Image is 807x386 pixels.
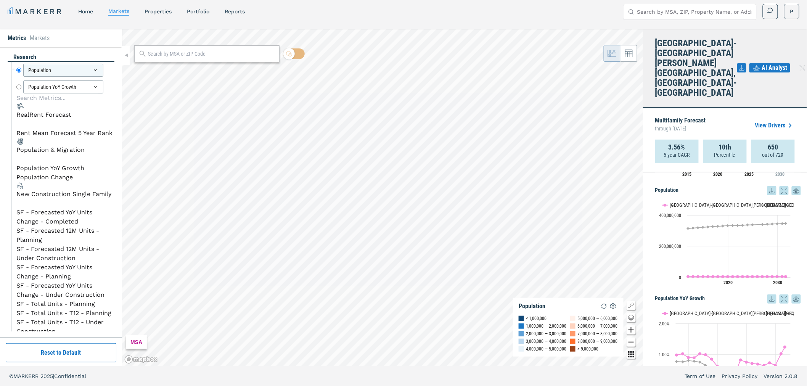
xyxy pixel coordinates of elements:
[16,226,114,244] li: SF - Forecasted 12M Units - Planning
[784,4,799,19] button: P
[756,275,759,278] path: Sunday, 14 Dec, 18:00, 3,810,689. Minneapolis-St. Paul-Bloomington, MN-WI.
[662,198,750,204] button: Show Minneapolis-St. Paul-Bloomington, MN-WI
[655,124,706,133] span: through [DATE]
[655,186,801,195] h5: Population
[685,372,716,380] a: Term of Use
[704,364,707,367] path: Thursday, 14 Dec, 18:00, 0.65. USA.
[766,275,769,278] path: Tuesday, 14 Dec, 18:00, 3,861,670. Minneapolis-St. Paul-Bloomington, MN-WI.
[659,352,670,357] text: 1.00%
[712,275,715,278] path: Wednesday, 14 Dec, 18:00, 3,610,856. Minneapolis-St. Paul-Bloomington, MN-WI.
[697,226,700,229] path: Saturday, 14 Dec, 18:00, 318,276,000. USA.
[655,38,737,98] h4: [GEOGRAPHIC_DATA]-[GEOGRAPHIC_DATA][PERSON_NAME][GEOGRAPHIC_DATA], [GEOGRAPHIC_DATA]-[GEOGRAPHIC_...
[687,275,788,278] g: Minneapolis-St. Paul-Bloomington, MN-WI, line 1 of 2 with 21 data points.
[655,195,801,291] div: Population. Highcharts interactive chart.
[766,202,807,208] text: [GEOGRAPHIC_DATA]
[764,372,798,380] a: Version 2.0.8
[766,223,769,226] path: Tuesday, 14 Dec, 18:00, 340,970,000. USA.
[744,172,754,177] tspan: 2025
[16,103,24,110] img: RealRent Forecast
[707,275,710,278] path: Monday, 14 Dec, 18:00, 3,574,498. Minneapolis-St. Paul-Bloomington, MN-WI.
[707,225,710,228] path: Monday, 14 Dec, 18:00, 323,318,000. USA.
[13,373,40,379] span: MARKERR
[758,306,774,312] button: Show USA
[126,335,147,349] div: MSA
[659,321,670,326] text: 2.00%
[9,373,13,379] span: ©
[16,182,24,190] img: New Construction Single Family
[577,330,618,338] div: 7,000,000 — 8,000,000
[148,50,275,58] input: Search by MSA or ZIP Code
[655,294,801,304] h5: Population YoY Growth
[519,302,545,310] div: Population
[627,313,636,322] button: Change style map button
[762,151,784,159] p: out of 729
[687,359,690,362] path: Sunday, 14 Dec, 18:00, 0.8. USA.
[577,345,598,353] div: > 9,000,000
[687,275,690,278] path: Wednesday, 14 Dec, 18:00, 3,442,164. Minneapolis-St. Paul-Bloomington, MN-WI.
[780,352,783,355] path: Saturday, 14 Dec, 18:00, 1.02. Minneapolis-St. Paul-Bloomington, MN-WI.
[784,222,788,225] path: Thursday, 14 Aug, 19:00, 346,339,000. USA.
[745,361,748,364] path: Saturday, 14 Dec, 18:00, 0.75. Minneapolis-St. Paul-Bloomington, MN-WI.
[627,325,636,335] button: Zoom in map button
[723,280,733,285] text: 2020
[722,372,758,380] a: Privacy Policy
[761,223,764,226] path: Monday, 14 Dec, 18:00, 339,513,000. USA.
[16,173,73,182] li: Population Change
[751,223,754,226] path: Saturday, 14 Dec, 18:00, 337,005,000. USA.
[23,64,103,77] div: Population
[693,360,696,363] path: Monday, 14 Dec, 18:00, 0.78. USA.
[687,227,690,230] path: Wednesday, 14 Dec, 18:00, 313,454,000. USA.
[736,224,739,227] path: Tuesday, 14 Dec, 18:00, 332,891,000. USA.
[145,8,172,14] a: properties
[761,275,764,278] path: Monday, 14 Dec, 18:00, 3,837,154. Minneapolis-St. Paul-Bloomington, MN-WI.
[714,151,736,159] p: Percentile
[755,121,795,130] a: View Drivers
[757,363,760,366] path: Monday, 14 Dec, 18:00, 0.69. Minneapolis-St. Paul-Bloomington, MN-WI.
[526,330,566,338] div: 2,000,000 — 3,000,000
[751,275,754,278] path: Saturday, 14 Dec, 18:00, 3,783,710. Minneapolis-St. Paul-Bloomington, MN-WI.
[699,361,702,364] path: Wednesday, 14 Dec, 18:00, 0.75. USA.
[762,63,788,72] span: AI Analyst
[746,275,749,278] path: Thursday, 14 Dec, 18:00, 3,755,376. Minneapolis-St. Paul-Bloomington, MN-WI.
[659,213,682,218] text: 400,000,000
[16,103,114,129] div: RealRent ForecastRealRent Forecast
[577,322,618,330] div: 6,000,000 — 7,000,000
[773,280,782,285] text: 2030
[774,364,777,367] path: Friday, 14 Dec, 18:00, 0.65. Minneapolis-St. Paul-Bloomington, MN-WI.
[749,63,790,72] button: AI Analyst
[682,360,685,363] path: Saturday, 14 Dec, 18:00, 0.76. USA.
[771,275,774,278] path: Thursday, 14 Dec, 18:00, 3,889,846. Minneapolis-St. Paul-Bloomington, MN-WI.
[655,117,706,133] p: Multifamily Forecast
[731,275,735,278] path: Monday, 14 Dec, 18:00, 3,710,364. Minneapolis-St. Paul-Bloomington, MN-WI.
[16,129,113,138] li: Rent Mean Forecast 5 Year Rank
[758,198,774,204] button: Show USA
[727,224,730,227] path: Saturday, 14 Dec, 18:00, 331,345,000. USA.
[717,275,720,278] path: Thursday, 14 Dec, 18:00, 3,646,570. Minneapolis-St. Paul-Bloomington, MN-WI.
[664,151,690,159] p: 5-year CAGR
[122,29,643,366] canvas: Map
[669,143,685,151] strong: 3.56%
[702,226,705,229] path: Sunday, 14 Dec, 18:00, 320,815,000. USA.
[776,222,779,225] path: Friday, 14 Dec, 18:00, 343,754,000. USA.
[739,359,743,362] path: Thursday, 14 Dec, 18:00, 0.82. Minneapolis-St. Paul-Bloomington, MN-WI.
[727,275,730,278] path: Saturday, 14 Dec, 18:00, 3,700,345. Minneapolis-St. Paul-Bloomington, MN-WI.
[16,281,114,299] li: SF - Forecasted YoY Units Change - Under Construction
[702,275,705,278] path: Sunday, 14 Dec, 18:00, 3,543,006. Minneapolis-St. Paul-Bloomington, MN-WI.
[687,356,690,359] path: Sunday, 14 Dec, 18:00, 0.9. Minneapolis-St. Paul-Bloomington, MN-WI.
[16,164,114,182] div: Population & MigrationPopulation & Migration
[655,195,794,291] svg: Interactive chart
[711,358,714,361] path: Friday, 14 Dec, 18:00, 0.85. Minneapolis-St. Paul-Bloomington, MN-WI.
[771,222,774,225] path: Thursday, 14 Dec, 18:00, 342,385,000. USA.
[682,352,685,355] path: Saturday, 14 Dec, 18:00, 1.02. Minneapolis-St. Paul-Bloomington, MN-WI.
[526,322,566,330] div: 1,000,000 — 2,000,000
[627,301,636,310] button: Show/Hide Legend Map Button
[675,360,678,363] path: Friday, 14 Dec, 18:00, 0.77. USA.
[6,343,116,362] button: Reset to Default
[526,338,566,345] div: 3,000,000 — 4,000,000
[16,190,111,199] div: New Construction Single Family
[16,299,95,309] li: SF - Total Units - Planning
[526,315,547,322] div: < 1,000,000
[731,224,735,227] path: Monday, 14 Dec, 18:00, 332,062,000. USA.
[54,373,86,379] span: Confidential
[16,145,85,154] div: Population & Migration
